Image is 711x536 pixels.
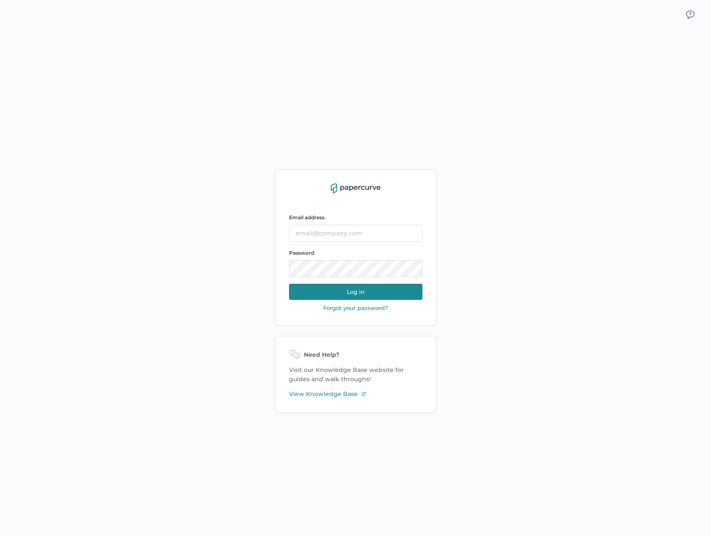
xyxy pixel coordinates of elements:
img: need-help-icon.d526b9f7.svg [289,350,300,360]
span: Password [289,250,314,256]
span: View Knowledge Base [289,389,358,399]
img: papercurve-logo-colour.7244d18c.svg [331,183,381,194]
div: Need Help? [289,350,422,360]
input: email@company.com [289,225,422,242]
span: Email address [289,214,324,221]
div: Visit our Knowledge Base website for guides and walk throughs! [275,336,437,413]
button: Log in [289,284,422,300]
img: external-link-icon-3.58f4c051.svg [361,391,366,396]
img: icon_chat.2bd11823.svg [686,11,695,19]
button: Forgot your password? [321,304,391,312]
